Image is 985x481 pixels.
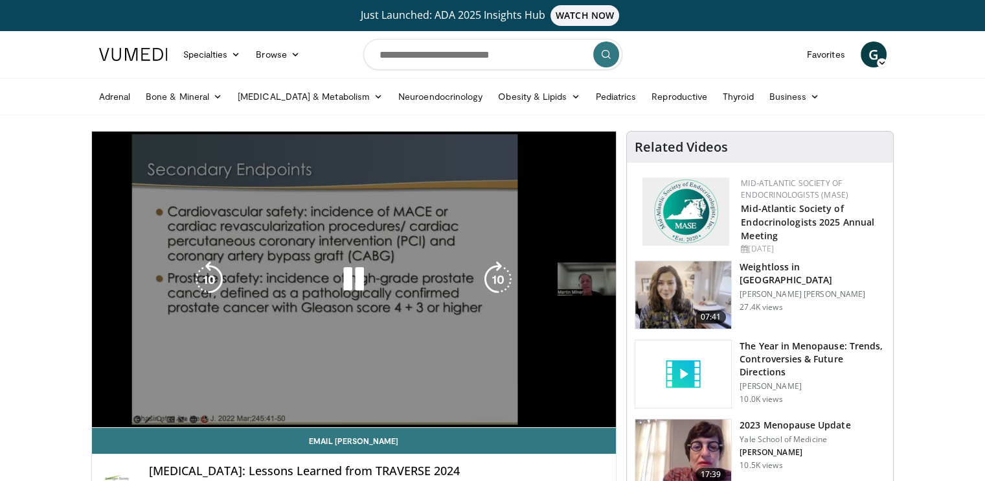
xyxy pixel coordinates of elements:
[635,261,885,329] a: 07:41 Weightloss in [GEOGRAPHIC_DATA] [PERSON_NAME] [PERSON_NAME] 27.4K views
[391,84,490,110] a: Neuroendocrinology
[696,311,727,323] span: 07:41
[740,261,885,287] h3: Weightloss in [GEOGRAPHIC_DATA]
[91,84,139,110] a: Adrenal
[741,202,874,242] a: Mid-Atlantic Society of Endocrinologists 2025 Annual Meeting
[550,5,619,26] span: WATCH NOW
[740,381,885,392] p: [PERSON_NAME]
[642,178,729,246] img: f382488c-070d-4809-84b7-f09b370f5972.png.150x105_q85_autocrop_double_scale_upscale_version-0.2.png
[635,340,885,408] a: The Year in Menopause: Trends, Controversies & Future Directions [PERSON_NAME] 10.0K views
[740,302,782,312] p: 27.4K views
[799,41,853,67] a: Favorites
[741,178,848,200] a: Mid-Atlantic Society of Endocrinologists (MASE)
[490,84,587,110] a: Obesity & Lipids
[175,41,249,67] a: Specialties
[635,261,731,329] img: 9983fed1-7565-45be-8934-aef1103ce6e2.150x105_q85_crop-smart_upscale.jpg
[363,39,622,70] input: Search topics, interventions
[588,84,644,110] a: Pediatrics
[740,434,850,445] p: Yale School of Medicine
[149,464,606,478] h4: [MEDICAL_DATA]: Lessons Learned from TRAVERSE 2024
[248,41,308,67] a: Browse
[138,84,230,110] a: Bone & Mineral
[644,84,715,110] a: Reproductive
[635,340,731,408] img: video_placeholder_short.svg
[762,84,828,110] a: Business
[741,243,883,255] div: [DATE]
[99,48,168,61] img: VuMedi Logo
[715,84,762,110] a: Thyroid
[92,428,617,454] a: Email [PERSON_NAME]
[101,5,885,26] a: Just Launched: ADA 2025 Insights HubWATCH NOW
[740,394,782,405] p: 10.0K views
[92,132,617,428] video-js: Video Player
[635,139,728,155] h4: Related Videos
[696,468,727,481] span: 17:39
[230,84,391,110] a: [MEDICAL_DATA] & Metabolism
[740,447,850,458] p: [PERSON_NAME]
[740,460,782,471] p: 10.5K views
[740,419,850,432] h3: 2023 Menopause Update
[740,340,885,379] h3: The Year in Menopause: Trends, Controversies & Future Directions
[740,289,885,299] p: [PERSON_NAME] [PERSON_NAME]
[861,41,887,67] a: G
